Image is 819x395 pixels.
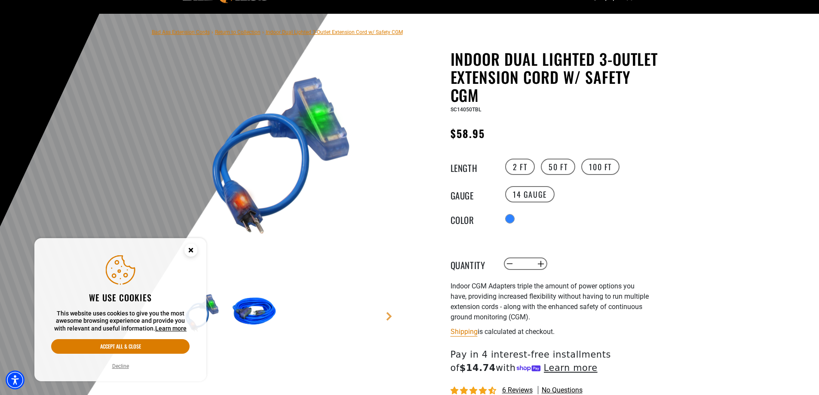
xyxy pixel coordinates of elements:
nav: breadcrumbs [152,27,403,37]
legend: Length [451,161,494,172]
legend: Gauge [451,189,494,200]
span: Indoor CGM Adapters triple the amount of power options you have, providing increased flexibility ... [451,282,649,321]
h2: We use cookies [51,292,190,303]
span: $58.95 [451,126,485,141]
a: Shipping [451,328,478,336]
a: Bad Ass Extension Cords [152,29,210,35]
button: Decline [110,362,132,371]
div: is calculated at checkout. [451,326,661,337]
button: Accept all & close [51,339,190,354]
span: SC14050TBL [451,107,481,113]
label: 14 Gauge [505,186,555,202]
a: This website uses cookies to give you the most awesome browsing experience and provide you with r... [155,325,187,332]
h1: Indoor Dual Lighted 3-Outlet Extension Cord w/ Safety CGM [451,50,661,104]
img: blue [229,288,279,338]
legend: Color [451,213,494,224]
button: Close this option [175,238,206,265]
a: Next [385,312,393,321]
img: blue [177,52,384,259]
label: Quantity [451,258,494,269]
span: › [262,29,264,35]
span: 4.33 stars [451,387,498,395]
span: Indoor Dual Lighted 3-Outlet Extension Cord w/ Safety CGM [266,29,403,35]
span: No questions [542,386,583,395]
aside: Cookie Consent [34,238,206,382]
a: Return to Collection [215,29,261,35]
label: 2 FT [505,159,535,175]
p: This website uses cookies to give you the most awesome browsing experience and provide you with r... [51,310,190,333]
label: 100 FT [581,159,620,175]
label: 50 FT [541,159,575,175]
div: Accessibility Menu [6,371,25,389]
span: › [212,29,213,35]
span: 6 reviews [502,386,533,394]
